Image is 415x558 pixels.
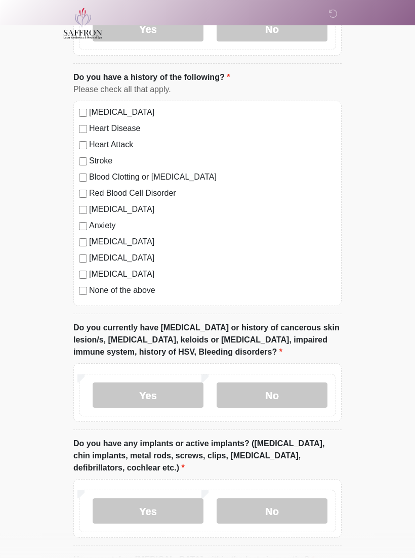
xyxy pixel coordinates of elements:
input: [MEDICAL_DATA] [79,271,87,279]
input: None of the above [79,287,87,295]
label: [MEDICAL_DATA] [89,106,336,118]
label: Anxiety [89,220,336,232]
label: Red Blood Cell Disorder [89,187,336,199]
input: [MEDICAL_DATA] [79,238,87,246]
label: Yes [93,382,203,408]
label: [MEDICAL_DATA] [89,203,336,216]
label: [MEDICAL_DATA] [89,236,336,248]
input: Stroke [79,157,87,165]
input: [MEDICAL_DATA] [79,254,87,263]
label: None of the above [89,284,336,296]
img: Saffron Laser Aesthetics and Medical Spa Logo [63,8,103,39]
input: Anxiety [79,222,87,230]
label: [MEDICAL_DATA] [89,268,336,280]
label: [MEDICAL_DATA] [89,252,336,264]
input: Blood Clotting or [MEDICAL_DATA] [79,174,87,182]
input: Heart Attack [79,141,87,149]
label: No [217,382,327,408]
input: Red Blood Cell Disorder [79,190,87,198]
label: Heart Disease [89,122,336,135]
div: Please check all that apply. [73,83,342,96]
label: Blood Clotting or [MEDICAL_DATA] [89,171,336,183]
input: Heart Disease [79,125,87,133]
label: Do you have a history of the following? [73,71,230,83]
label: Stroke [89,155,336,167]
label: Heart Attack [89,139,336,151]
label: Do you have any implants or active implants? ([MEDICAL_DATA], chin implants, metal rods, screws, ... [73,438,342,474]
label: No [217,498,327,524]
label: Do you currently have [MEDICAL_DATA] or history of cancerous skin lesion/s, [MEDICAL_DATA], keloi... [73,322,342,358]
input: [MEDICAL_DATA] [79,109,87,117]
input: [MEDICAL_DATA] [79,206,87,214]
label: Yes [93,498,203,524]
